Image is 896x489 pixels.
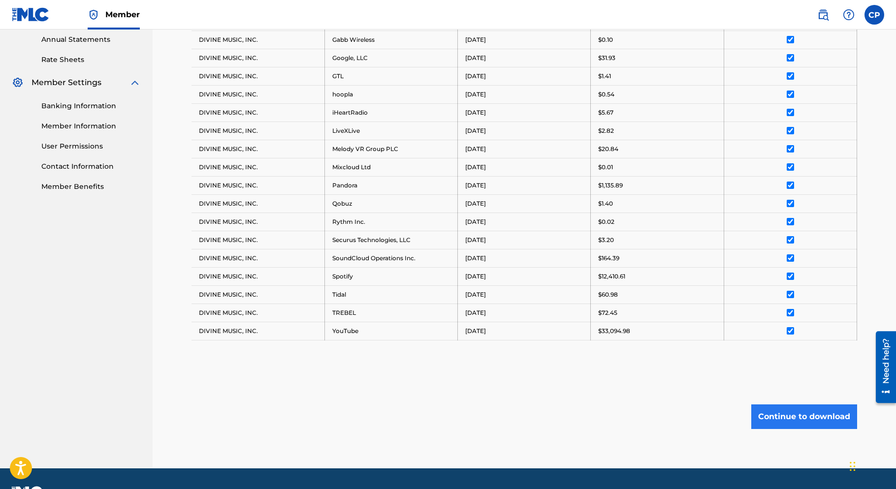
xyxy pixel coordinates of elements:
iframe: Resource Center [868,328,896,407]
td: [DATE] [458,67,591,85]
td: [DATE] [458,140,591,158]
td: [DATE] [458,304,591,322]
td: [DATE] [458,103,591,122]
p: $0.54 [598,90,614,99]
td: [DATE] [458,194,591,213]
div: Help [839,5,859,25]
td: DIVINE MUSIC, INC. [192,85,324,103]
td: DIVINE MUSIC, INC. [192,285,324,304]
p: $12,410.61 [598,272,625,281]
td: DIVINE MUSIC, INC. [192,304,324,322]
img: expand [129,77,141,89]
td: TREBEL [324,304,457,322]
p: $0.01 [598,163,613,172]
td: [DATE] [458,267,591,285]
a: Public Search [813,5,833,25]
td: [DATE] [458,176,591,194]
p: $0.02 [598,217,614,226]
div: User Menu [864,5,884,25]
td: DIVINE MUSIC, INC. [192,67,324,85]
td: DIVINE MUSIC, INC. [192,122,324,140]
p: $0.10 [598,35,613,44]
td: Securus Technologies, LLC [324,231,457,249]
a: Rate Sheets [41,55,141,65]
a: User Permissions [41,141,141,152]
td: Pandora [324,176,457,194]
p: $20.84 [598,145,618,153]
td: [DATE] [458,213,591,231]
p: $2.82 [598,126,614,135]
td: Tidal [324,285,457,304]
td: [DATE] [458,122,591,140]
p: $33,094.98 [598,327,630,336]
td: DIVINE MUSIC, INC. [192,249,324,267]
td: [DATE] [458,31,591,49]
img: search [817,9,829,21]
td: LiveXLive [324,122,457,140]
td: DIVINE MUSIC, INC. [192,231,324,249]
p: $31.93 [598,54,615,62]
td: DIVINE MUSIC, INC. [192,31,324,49]
p: $3.20 [598,236,614,244]
span: Member Settings [32,77,101,89]
img: Member Settings [12,77,24,89]
td: [DATE] [458,322,591,340]
td: DIVINE MUSIC, INC. [192,267,324,285]
td: hoopla [324,85,457,103]
td: [DATE] [458,49,591,67]
td: [DATE] [458,158,591,176]
td: Mixcloud Ltd [324,158,457,176]
td: DIVINE MUSIC, INC. [192,158,324,176]
td: SoundCloud Operations Inc. [324,249,457,267]
button: Continue to download [751,404,857,429]
a: Annual Statements [41,34,141,45]
td: [DATE] [458,249,591,267]
span: Member [105,9,140,20]
td: GTL [324,67,457,85]
p: $60.98 [598,290,618,299]
div: Drag [850,452,856,481]
td: DIVINE MUSIC, INC. [192,194,324,213]
td: Google, LLC [324,49,457,67]
td: DIVINE MUSIC, INC. [192,140,324,158]
td: YouTube [324,322,457,340]
td: Qobuz [324,194,457,213]
td: Gabb Wireless [324,31,457,49]
img: Top Rightsholder [88,9,99,21]
td: DIVINE MUSIC, INC. [192,49,324,67]
td: [DATE] [458,231,591,249]
p: $1,135.89 [598,181,623,190]
img: help [843,9,855,21]
a: Banking Information [41,101,141,111]
a: Member Benefits [41,182,141,192]
td: [DATE] [458,285,591,304]
iframe: Chat Widget [847,442,896,489]
p: $1.41 [598,72,611,81]
td: Rythm Inc. [324,213,457,231]
td: Melody VR Group PLC [324,140,457,158]
td: DIVINE MUSIC, INC. [192,176,324,194]
p: $164.39 [598,254,619,263]
p: $72.45 [598,308,617,317]
img: MLC Logo [12,7,50,22]
p: $1.40 [598,199,613,208]
a: Contact Information [41,161,141,172]
p: $5.67 [598,108,613,117]
td: DIVINE MUSIC, INC. [192,213,324,231]
td: DIVINE MUSIC, INC. [192,322,324,340]
td: DIVINE MUSIC, INC. [192,103,324,122]
td: [DATE] [458,85,591,103]
td: Spotify [324,267,457,285]
td: iHeartRadio [324,103,457,122]
a: Member Information [41,121,141,131]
